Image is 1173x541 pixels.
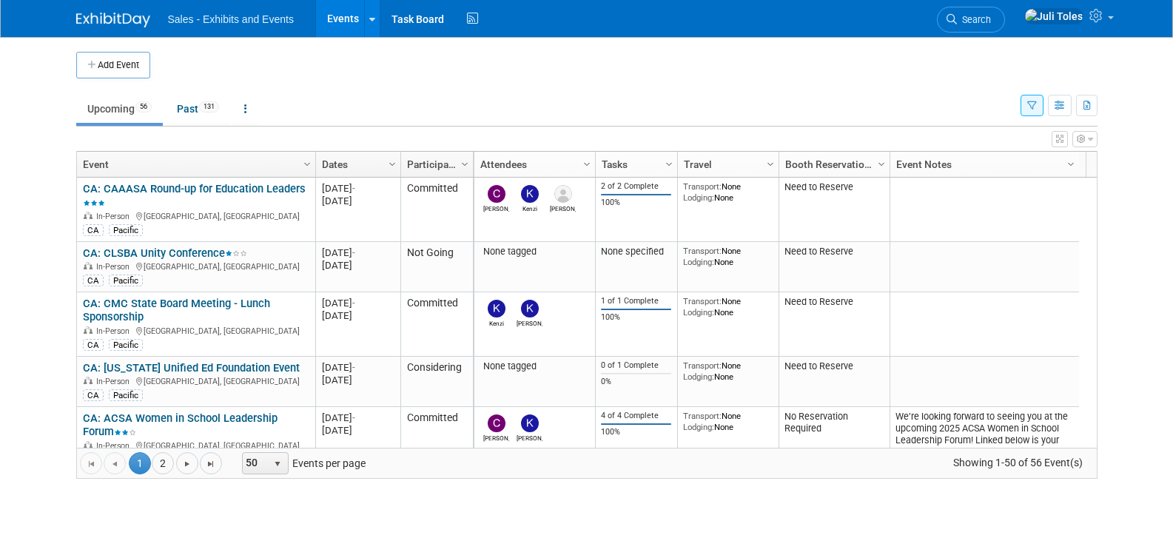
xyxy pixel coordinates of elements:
[80,452,102,474] a: Go to the first page
[785,152,880,177] a: Booth Reservation Status
[480,152,585,177] a: Attendees
[521,300,539,317] img: Kimberly Altman
[181,458,193,470] span: Go to the next page
[352,412,355,423] span: -
[96,377,134,386] span: In-Person
[322,411,394,424] div: [DATE]
[83,224,104,236] div: CA
[517,317,542,327] div: Kimberly Altman
[83,361,300,374] a: CA: [US_STATE] Unified Ed Foundation Event
[299,152,315,174] a: Column Settings
[779,357,890,407] td: Need to Reserve
[84,262,93,269] img: In-Person Event
[1063,152,1079,174] a: Column Settings
[96,441,134,451] span: In-Person
[83,182,306,209] a: CA: CAAASA Round-up for Education Leaders
[937,7,1005,33] a: Search
[661,152,677,174] a: Column Settings
[84,212,93,219] img: In-Person Event
[488,185,505,203] img: Christine Lurz
[517,432,542,442] div: Kimberly Altman
[554,185,572,203] img: Keshana Woods
[83,275,104,286] div: CA
[384,152,400,174] a: Column Settings
[352,362,355,373] span: -
[400,242,473,292] td: Not Going
[459,158,471,170] span: Column Settings
[488,414,505,432] img: Christine Lurz
[166,95,230,123] a: Past131
[601,246,671,258] div: None specified
[205,458,217,470] span: Go to the last page
[480,360,589,372] div: None tagged
[109,458,121,470] span: Go to the previous page
[683,360,773,382] div: None None
[779,292,890,357] td: Need to Reserve
[779,242,890,292] td: Need to Reserve
[1065,158,1077,170] span: Column Settings
[683,181,722,192] span: Transport:
[601,181,671,192] div: 2 of 2 Complete
[83,389,104,401] div: CA
[109,275,143,286] div: Pacific
[683,422,714,432] span: Lodging:
[764,158,776,170] span: Column Settings
[322,246,394,259] div: [DATE]
[663,158,675,170] span: Column Settings
[457,152,473,174] a: Column Settings
[683,307,714,317] span: Lodging:
[683,246,773,267] div: None None
[683,411,773,432] div: None None
[199,101,219,112] span: 131
[109,389,143,401] div: Pacific
[96,212,134,221] span: In-Person
[168,13,294,25] span: Sales - Exhibits and Events
[109,339,143,351] div: Pacific
[683,181,773,203] div: None None
[581,158,593,170] span: Column Settings
[400,357,473,407] td: Considering
[521,185,539,203] img: Kenzi Murray
[896,152,1069,177] a: Event Notes
[322,297,394,309] div: [DATE]
[301,158,313,170] span: Column Settings
[601,312,671,323] div: 100%
[352,247,355,258] span: -
[322,195,394,207] div: [DATE]
[601,296,671,306] div: 1 of 1 Complete
[83,324,309,337] div: [GEOGRAPHIC_DATA], [GEOGRAPHIC_DATA]
[322,374,394,386] div: [DATE]
[1024,8,1083,24] img: Juli Toles
[602,152,668,177] a: Tasks
[243,453,268,474] span: 50
[76,52,150,78] button: Add Event
[683,296,773,317] div: None None
[76,13,150,27] img: ExhibitDay
[76,95,163,123] a: Upcoming56
[480,246,589,258] div: None tagged
[601,377,671,387] div: 0%
[272,458,283,470] span: select
[176,452,198,474] a: Go to the next page
[352,183,355,194] span: -
[873,152,890,174] a: Column Settings
[683,372,714,382] span: Lodging:
[683,257,714,267] span: Lodging:
[683,296,722,306] span: Transport:
[601,411,671,421] div: 4 of 4 Complete
[322,259,394,272] div: [DATE]
[83,439,309,451] div: [GEOGRAPHIC_DATA], [GEOGRAPHIC_DATA]
[96,326,134,336] span: In-Person
[521,414,539,432] img: Kimberly Altman
[84,377,93,384] img: In-Person Event
[96,262,134,272] span: In-Person
[762,152,779,174] a: Column Settings
[83,209,309,222] div: [GEOGRAPHIC_DATA], [GEOGRAPHIC_DATA]
[483,317,509,327] div: Kenzi Murray
[322,361,394,374] div: [DATE]
[684,152,769,177] a: Travel
[83,246,247,260] a: CA: CLSBA Unity Conference
[83,297,270,324] a: CA: CMC State Board Meeting - Lunch Sponsorship
[683,246,722,256] span: Transport:
[488,300,505,317] img: Kenzi Murray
